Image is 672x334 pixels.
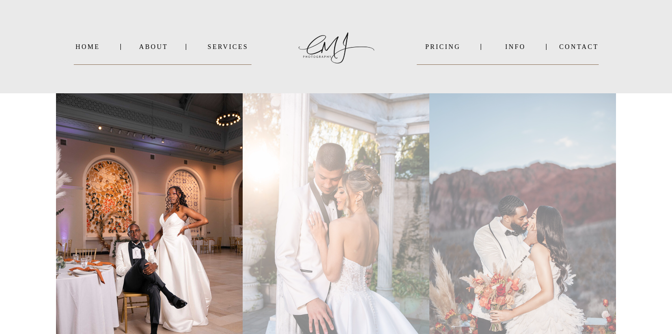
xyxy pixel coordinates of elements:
a: Home [74,43,102,50]
a: About [139,43,167,50]
a: PRICING [417,43,469,50]
a: INFO [493,43,538,50]
a: Contact [559,43,599,50]
a: SERVICES [204,43,252,50]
